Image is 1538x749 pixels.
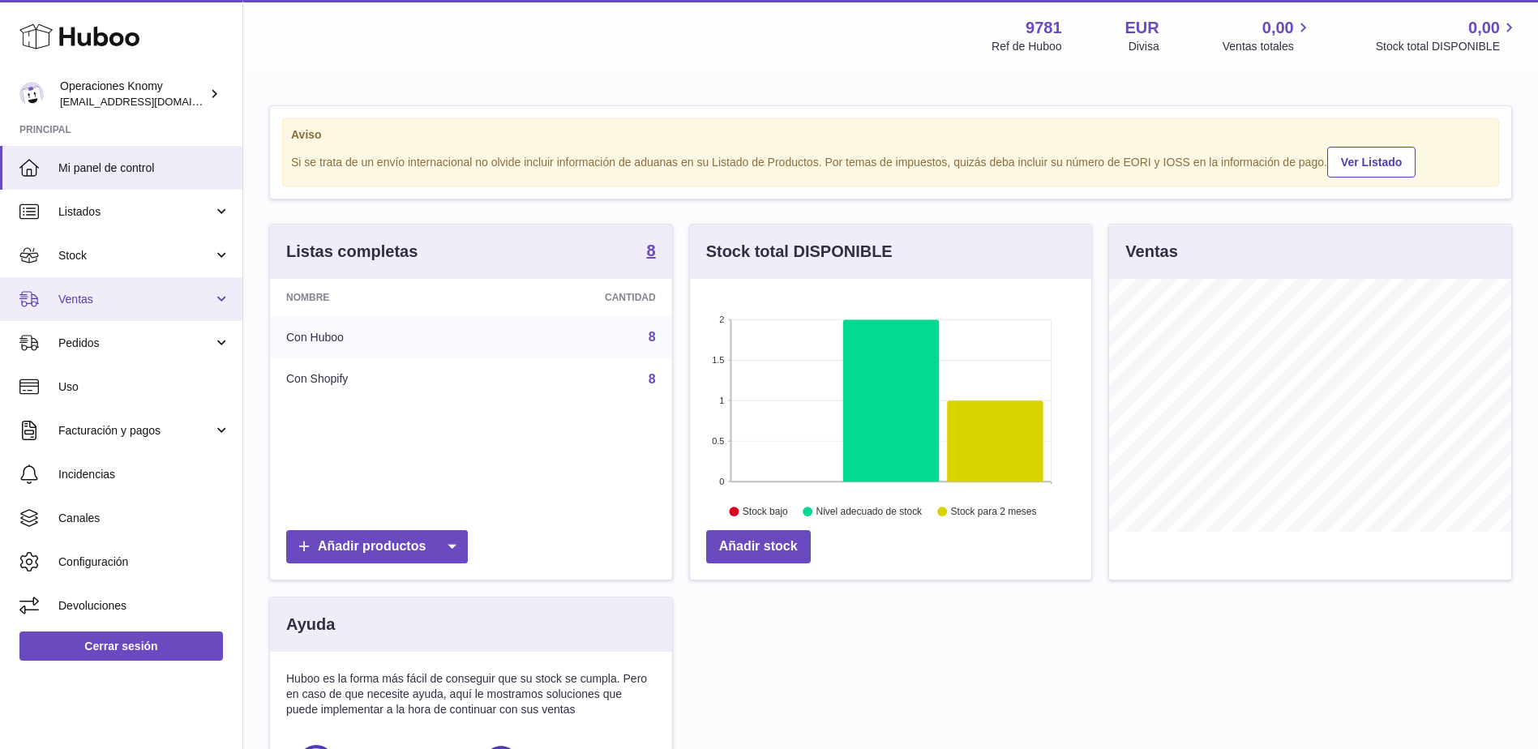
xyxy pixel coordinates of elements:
[58,511,230,526] span: Canales
[270,316,483,358] td: Con Huboo
[1376,39,1519,54] span: Stock total DISPONIBLE
[1129,39,1159,54] div: Divisa
[58,379,230,395] span: Uso
[58,554,230,570] span: Configuración
[58,598,230,614] span: Devoluciones
[706,241,893,263] h3: Stock total DISPONIBLE
[1468,17,1500,39] span: 0,00
[992,39,1061,54] div: Ref de Huboo
[712,355,724,365] text: 1.5
[58,467,230,482] span: Incidencias
[58,204,213,220] span: Listados
[1262,17,1294,39] span: 0,00
[1223,17,1313,54] a: 0,00 Ventas totales
[719,396,724,405] text: 1
[60,79,206,109] div: Operaciones Knomy
[58,160,230,176] span: Mi panel de control
[743,507,788,518] text: Stock bajo
[1125,241,1177,263] h3: Ventas
[286,241,418,263] h3: Listas completas
[270,358,483,400] td: Con Shopify
[1125,17,1159,39] strong: EUR
[19,631,223,661] a: Cerrar sesión
[58,336,213,351] span: Pedidos
[816,507,923,518] text: Nivel adecuado de stock
[58,292,213,307] span: Ventas
[647,242,656,262] a: 8
[719,477,724,486] text: 0
[1223,39,1313,54] span: Ventas totales
[60,95,238,108] span: [EMAIL_ADDRESS][DOMAIN_NAME]
[649,372,656,386] a: 8
[291,127,1490,143] strong: Aviso
[712,436,724,446] text: 0.5
[19,82,44,106] img: operaciones@selfkit.com
[706,530,811,563] a: Añadir stock
[58,423,213,439] span: Facturación y pagos
[951,507,1037,518] text: Stock para 2 meses
[291,144,1490,178] div: Si se trata de un envío internacional no olvide incluir información de aduanas en su Listado de P...
[1327,147,1416,178] a: Ver Listado
[649,330,656,344] a: 8
[270,279,483,316] th: Nombre
[286,614,335,636] h3: Ayuda
[483,279,671,316] th: Cantidad
[1376,17,1519,54] a: 0,00 Stock total DISPONIBLE
[1026,17,1062,39] strong: 9781
[286,530,468,563] a: Añadir productos
[286,671,656,717] p: Huboo es la forma más fácil de conseguir que su stock se cumpla. Pero en caso de que necesite ayu...
[719,315,724,324] text: 2
[58,248,213,263] span: Stock
[647,242,656,259] strong: 8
